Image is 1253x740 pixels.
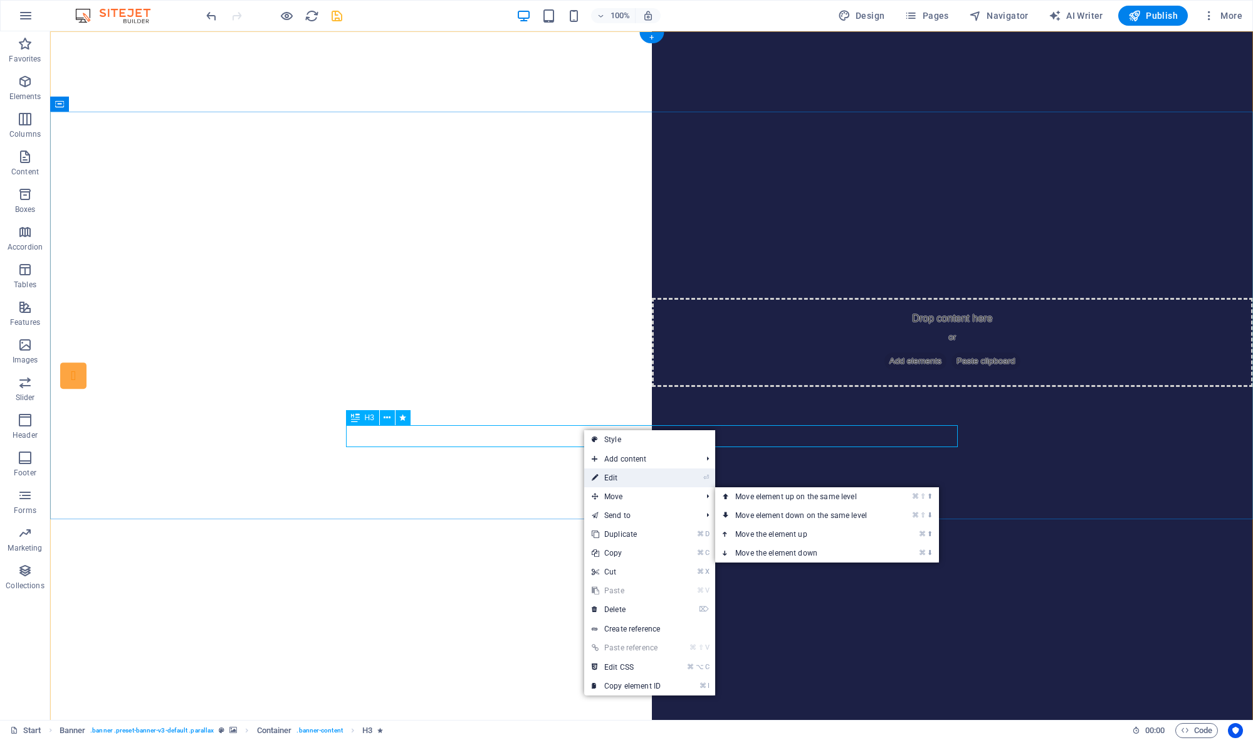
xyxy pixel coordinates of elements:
h6: Session time [1132,723,1165,738]
p: Header [13,430,38,440]
a: ⌘⇧⬆Move element up on the same level [715,487,892,506]
span: . banner-content [296,723,342,738]
i: ⌘ [689,643,696,652]
i: Undo: Edit headline (Ctrl+Z) [204,9,219,23]
p: Columns [9,129,41,139]
i: X [705,568,709,576]
span: . banner .preset-banner-v3-default .parallax [90,723,214,738]
button: reload [304,8,319,23]
button: Publish [1118,6,1188,26]
a: ⌘⌥CEdit CSS [584,658,668,677]
button: save [329,8,344,23]
a: Style [584,430,715,449]
div: + [639,32,664,43]
span: : [1154,726,1156,735]
p: Favorites [9,54,41,64]
span: Publish [1128,9,1178,22]
a: Send to [584,506,696,525]
i: I [708,682,709,690]
span: Code [1181,723,1212,738]
h6: 100% [610,8,630,23]
i: ⌘ [700,682,706,690]
i: ⇧ [920,492,926,500]
span: Add content [584,450,696,468]
p: Content [11,167,39,177]
i: V [705,643,709,652]
i: ⇧ [920,511,926,519]
p: Accordion [8,242,43,252]
a: ⌘⬇Move the element down [715,544,892,563]
i: ⌘ [697,568,704,576]
button: Usercentrics [1228,723,1243,738]
p: Collections [6,581,44,591]
a: ⌘VPaste [584,581,668,600]
i: V [705,586,709,595]
span: Click to select. Double-click to edit [60,723,86,738]
button: 100% [591,8,636,23]
i: C [705,663,709,671]
i: ⌘ [919,549,926,557]
nav: breadcrumb [60,723,384,738]
p: Images [13,355,38,365]
a: ⌘XCut [584,563,668,581]
span: AI Writer [1049,9,1103,22]
div: Design (Ctrl+Alt+Y) [833,6,890,26]
i: ⇧ [698,643,704,652]
p: Boxes [15,204,36,214]
i: ⌦ [699,605,709,613]
button: More [1198,6,1247,26]
i: D [705,530,709,538]
img: Editor Logo [72,8,166,23]
i: This element is a customizable preset [219,727,224,734]
i: ⌘ [912,492,919,500]
button: Design [833,6,890,26]
p: Forms [14,505,36,515]
a: Create reference [584,620,715,638]
span: Click to select. Double-click to edit [362,723,372,738]
i: ⬇ [927,511,933,519]
p: Marketing [8,543,42,553]
i: ⬆ [927,492,933,500]
span: Navigator [969,9,1029,22]
span: More [1203,9,1242,22]
p: Tables [14,280,36,290]
a: ⌘⇧VPaste reference [584,638,668,657]
button: Navigator [964,6,1034,26]
a: ⌘DDuplicate [584,525,668,544]
span: Click to select. Double-click to edit [257,723,292,738]
p: Slider [16,393,35,403]
span: Add elements [834,321,896,339]
a: ⏎Edit [584,468,668,487]
i: C [705,549,709,557]
a: Click to cancel selection. Double-click to open Pages [10,723,41,738]
p: Footer [14,468,36,478]
span: 00 00 [1145,723,1165,738]
a: ⌘CCopy [584,544,668,563]
span: Paste clipboard [901,321,970,339]
i: This element contains a background [229,727,237,734]
span: Move [584,487,696,506]
button: Pages [899,6,953,26]
i: ⌘ [697,586,704,595]
span: H3 [365,414,374,421]
i: ⏎ [703,473,709,482]
i: ⌥ [696,663,704,671]
p: Elements [9,92,41,102]
a: ⌘⇧⬇Move element down on the same level [715,506,892,525]
i: ⌘ [697,530,704,538]
i: On resize automatically adjust zoom level to fit chosen device. [642,10,654,21]
p: Features [10,317,40,327]
i: Element contains an animation [377,727,383,734]
span: Pages [904,9,948,22]
a: ⌦Delete [584,600,668,619]
button: Click here to leave preview mode and continue editing [279,8,294,23]
i: ⬇ [927,549,933,557]
i: ⌘ [697,549,704,557]
a: ⌘⬆Move the element up [715,525,892,544]
button: AI Writer [1044,6,1108,26]
button: undo [204,8,219,23]
span: Design [838,9,885,22]
i: ⌘ [919,530,926,538]
i: ⌘ [912,511,919,519]
div: Drop content here [602,267,1203,356]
